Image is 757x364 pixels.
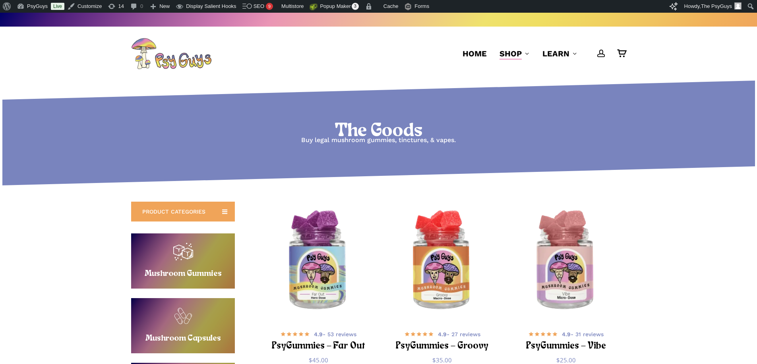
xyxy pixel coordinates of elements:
[518,329,614,350] a: 4.9- 31 reviews PsyGummies – Vibe
[131,38,211,69] img: PsyGuys
[518,339,614,354] h2: PsyGummies – Vibe
[456,27,626,81] nav: Main Menu
[562,330,604,338] span: - 31 reviews
[508,203,624,320] a: PsyGummies - Vibe
[314,330,356,338] span: - 53 reviews
[394,339,491,354] h2: PsyGummies – Groovy
[260,203,377,320] a: PsyGummies - Far Out
[384,203,501,320] img: Strawberry macrodose magic mushroom gummies in a PsyGuys branded jar
[508,203,624,320] img: Passionfruit microdose magic mushroom gummies in a PsyGuys branded jar
[314,331,323,337] b: 4.9
[701,3,732,9] span: The PsyGuys
[542,48,577,59] a: Learn
[352,3,359,10] span: 3
[394,329,491,350] a: 4.9- 27 reviews PsyGummies – Groovy
[556,356,576,364] bdi: 25.00
[432,356,436,364] span: $
[734,2,742,10] img: Avatar photo
[270,329,367,350] a: 4.9- 53 reviews PsyGummies – Far Out
[270,339,367,354] h2: PsyGummies – Far Out
[438,330,480,338] span: - 27 reviews
[266,3,273,10] div: 9
[562,331,571,337] b: 4.9
[542,49,569,58] span: Learn
[463,49,487,58] span: Home
[131,202,235,221] a: PRODUCT CATEGORIES
[260,203,377,320] img: Blackberry hero dose magic mushroom gummies in a PsyGuys branded jar
[51,3,64,10] a: Live
[384,203,501,320] a: PsyGummies - Groovy
[142,208,205,216] span: PRODUCT CATEGORIES
[556,356,560,364] span: $
[500,48,530,59] a: Shop
[432,356,452,364] bdi: 35.00
[309,356,312,364] span: $
[309,356,328,364] bdi: 45.00
[438,331,447,337] b: 4.9
[500,49,522,58] span: Shop
[463,48,487,59] a: Home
